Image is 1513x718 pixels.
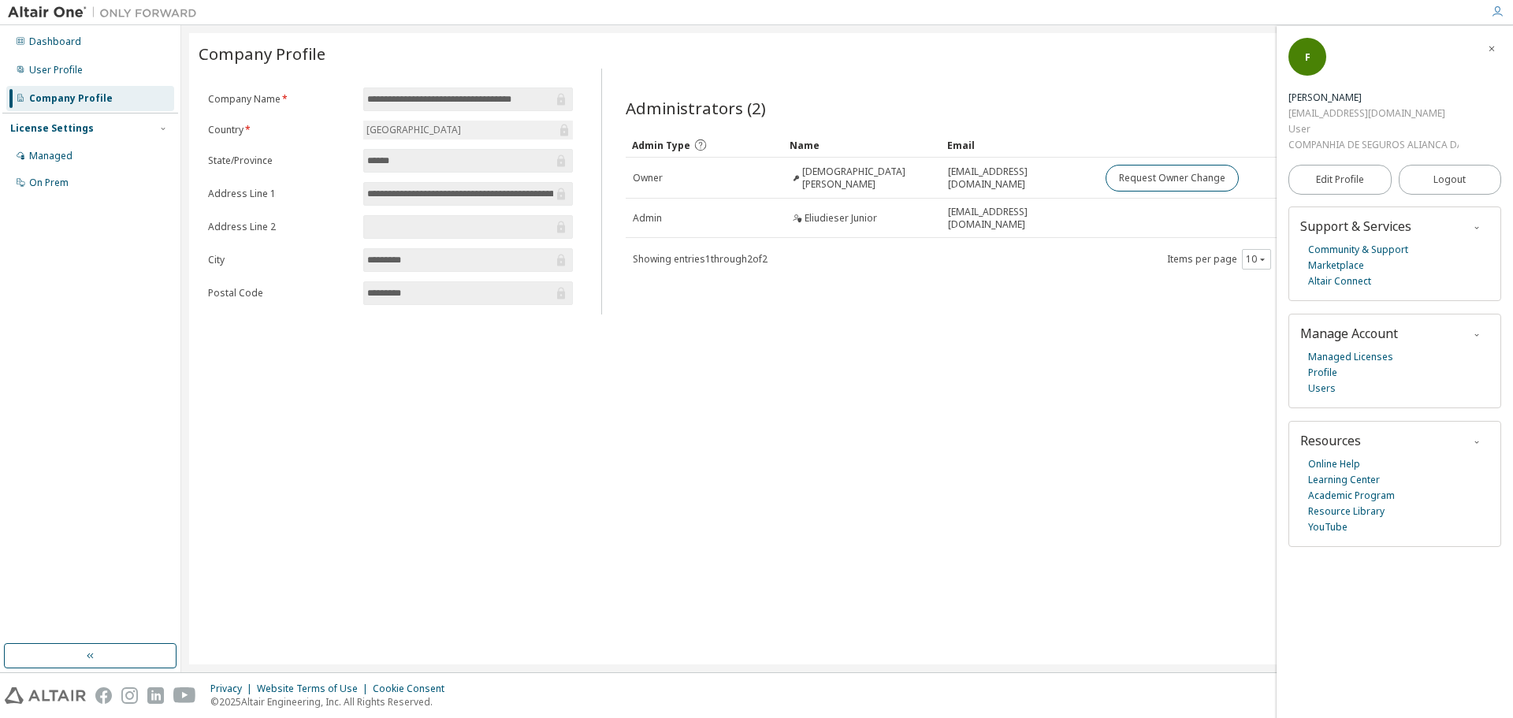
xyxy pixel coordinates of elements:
span: Items per page [1167,249,1271,270]
button: 10 [1246,253,1267,266]
a: Users [1308,381,1336,396]
span: Company Profile [199,43,325,65]
button: Logout [1399,165,1502,195]
span: Manage Account [1300,325,1398,342]
span: F [1305,50,1310,64]
span: [EMAIL_ADDRESS][DOMAIN_NAME] [948,166,1091,191]
span: Showing entries 1 through 2 of 2 [633,252,768,266]
div: Company Profile [29,92,113,105]
label: State/Province [208,154,354,167]
div: [EMAIL_ADDRESS][DOMAIN_NAME] [1288,106,1459,121]
a: YouTube [1308,519,1348,535]
div: License Settings [10,122,94,135]
a: Marketplace [1308,258,1364,273]
label: Address Line 1 [208,188,354,200]
label: City [208,254,354,266]
div: Dashboard [29,35,81,48]
span: Resources [1300,432,1361,449]
span: Logout [1433,172,1466,188]
span: Edit Profile [1316,173,1364,186]
div: Name [790,132,935,158]
a: Edit Profile [1288,165,1392,195]
a: Community & Support [1308,242,1408,258]
div: Fabio Nunes [1288,90,1459,106]
span: Admin [633,212,662,225]
div: Managed [29,150,72,162]
label: Address Line 2 [208,221,354,233]
div: User [1288,121,1459,137]
div: [GEOGRAPHIC_DATA] [364,121,463,139]
img: facebook.svg [95,687,112,704]
div: COMPANHIA DE SEGUROS ALIANCA DA BAHIA [1288,137,1459,153]
span: [EMAIL_ADDRESS][DOMAIN_NAME] [948,206,1091,231]
img: instagram.svg [121,687,138,704]
span: Admin Type [632,139,690,152]
div: Email [947,132,1092,158]
label: Country [208,124,354,136]
span: Eliudieser Junior [805,212,877,225]
div: [GEOGRAPHIC_DATA] [363,121,573,140]
a: Online Help [1308,456,1360,472]
a: Profile [1308,365,1337,381]
p: © 2025 Altair Engineering, Inc. All Rights Reserved. [210,695,454,709]
label: Postal Code [208,287,354,299]
a: Managed Licenses [1308,349,1393,365]
span: Support & Services [1300,218,1411,235]
img: Altair One [8,5,205,20]
a: Altair Connect [1308,273,1371,289]
div: Website Terms of Use [257,683,373,695]
a: Learning Center [1308,472,1380,488]
img: linkedin.svg [147,687,164,704]
a: Resource Library [1308,504,1385,519]
div: Privacy [210,683,257,695]
span: [DEMOGRAPHIC_DATA][PERSON_NAME] [802,166,934,191]
span: Administrators (2) [626,97,766,119]
img: altair_logo.svg [5,687,86,704]
span: Owner [633,172,663,184]
label: Company Name [208,93,354,106]
button: Request Owner Change [1106,165,1239,192]
a: Academic Program [1308,488,1395,504]
div: On Prem [29,177,69,189]
div: User Profile [29,64,83,76]
img: youtube.svg [173,687,196,704]
div: Cookie Consent [373,683,454,695]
